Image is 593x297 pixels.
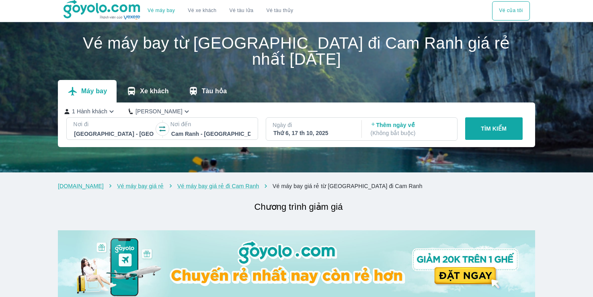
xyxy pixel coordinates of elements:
[148,8,175,14] a: Vé máy bay
[73,120,154,128] p: Nơi đi
[117,183,164,189] a: Vé máy bay giá rẻ
[481,125,507,133] p: TÌM KIẾM
[223,1,260,20] a: Vé tàu lửa
[81,87,107,95] p: Máy bay
[72,107,107,115] p: 1 Hành khách
[177,183,259,189] a: Vé máy bay giá rẻ đi Cam Ranh
[273,183,423,189] a: Vé máy bay giá rẻ từ [GEOGRAPHIC_DATA] đi Cam Ranh
[273,129,353,137] div: Thứ 6, 17 th 10, 2025
[140,87,168,95] p: Xe khách
[62,200,535,214] h2: Chương trình giảm giá
[64,107,116,116] button: 1 Hành khách
[58,80,236,102] div: transportation tabs
[58,182,535,190] nav: breadcrumb
[370,129,450,137] p: ( Không bắt buộc )
[58,35,535,67] h1: Vé máy bay từ [GEOGRAPHIC_DATA] đi Cam Ranh giá rẻ nhất [DATE]
[188,8,216,14] a: Vé xe khách
[129,107,191,116] button: [PERSON_NAME]
[260,1,300,20] button: Vé tàu thủy
[58,183,104,189] a: [DOMAIN_NAME]
[492,1,529,20] button: Vé của tôi
[135,107,183,115] p: [PERSON_NAME]
[202,87,227,95] p: Tàu hỏa
[170,120,252,128] p: Nơi đến
[273,121,354,129] p: Ngày đi
[370,121,450,137] p: Thêm ngày về
[465,117,523,140] button: TÌM KIẾM
[141,1,300,20] div: choose transportation mode
[492,1,529,20] div: choose transportation mode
